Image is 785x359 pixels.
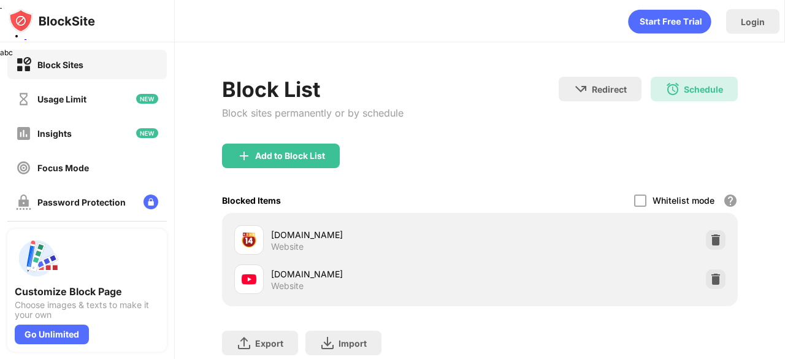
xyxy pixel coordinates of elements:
div: Block sites permanently or by schedule [222,107,404,119]
div: [DOMAIN_NAME] [271,268,480,280]
div: Block List [222,77,404,102]
div: Login [741,17,765,27]
img: insights-off.svg [16,126,31,141]
div: Add to Block List [255,151,325,161]
img: time-usage-off.svg [16,91,31,107]
img: lock-menu.svg [144,195,158,209]
div: Go Unlimited [15,325,89,344]
div: [DOMAIN_NAME] [271,228,480,241]
img: focus-off.svg [16,160,31,176]
img: block-on.svg [16,57,31,72]
div: Insights [37,128,72,139]
img: password-protection-off.svg [16,195,31,210]
img: new-icon.svg [136,128,158,138]
img: favicons [242,272,256,287]
div: Import [339,338,367,349]
div: animation [628,9,711,34]
div: Usage Limit [37,94,86,104]
div: Schedule [684,84,723,95]
div: Block Sites [37,60,83,70]
img: logo-blocksite.svg [9,9,95,33]
div: Choose images & texts to make it your own [15,300,159,320]
div: Redirect [592,84,627,95]
div: Website [271,280,304,291]
img: new-icon.svg [136,94,158,104]
div: Whitelist mode [653,195,714,206]
div: Focus Mode [37,163,89,173]
div: Customize Block Page [15,285,159,298]
div: Blocked Items [222,195,281,206]
div: Website [271,241,304,252]
div: Password Protection [37,197,126,207]
img: favicons [242,233,256,247]
div: Export [255,338,283,349]
img: push-custom-page.svg [15,236,59,280]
